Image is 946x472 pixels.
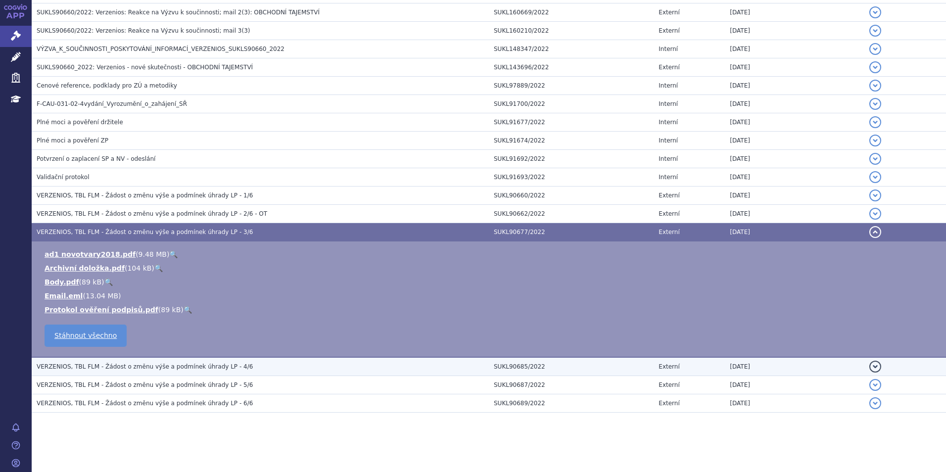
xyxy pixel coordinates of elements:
a: 🔍 [169,250,178,258]
td: SUKL90687/2022 [489,376,654,394]
button: detail [869,25,881,37]
td: [DATE] [725,205,864,223]
span: Interní [659,46,678,52]
span: Externí [659,229,679,236]
td: SUKL91677/2022 [489,113,654,132]
td: [DATE] [725,394,864,413]
td: [DATE] [725,187,864,205]
td: SUKL160210/2022 [489,22,654,40]
span: Externí [659,363,679,370]
td: [DATE] [725,150,864,168]
li: ( ) [45,305,936,315]
td: SUKL90685/2022 [489,357,654,376]
button: detail [869,361,881,373]
span: Externí [659,192,679,199]
td: [DATE] [725,77,864,95]
span: Interní [659,100,678,107]
button: detail [869,6,881,18]
button: detail [869,61,881,73]
li: ( ) [45,277,936,287]
td: [DATE] [725,40,864,58]
button: detail [869,189,881,201]
td: SUKL90689/2022 [489,394,654,413]
span: VERZENIOS, TBL FLM - Žádost o změnu výše a podmínek úhrady LP - 2/6 - OT [37,210,267,217]
td: SUKL97889/2022 [489,77,654,95]
a: Protokol ověření podpisů.pdf [45,306,158,314]
td: SUKL91700/2022 [489,95,654,113]
span: VERZENIOS, TBL FLM - Žádost o změnu výše a podmínek úhrady LP - 3/6 [37,229,253,236]
span: SUKLS90660/2022: Verzenios: Reakce na Výzvu k součinnosti; mail 3(3) [37,27,250,34]
button: detail [869,171,881,183]
a: Archivní doložka.pdf [45,264,125,272]
td: [DATE] [725,3,864,22]
a: 🔍 [154,264,163,272]
td: [DATE] [725,22,864,40]
span: VERZENIOS, TBL FLM - Žádost o změnu výše a podmínek úhrady LP - 4/6 [37,363,253,370]
td: SUKL91674/2022 [489,132,654,150]
button: detail [869,153,881,165]
span: Interní [659,82,678,89]
span: Externí [659,210,679,217]
li: ( ) [45,249,936,259]
button: detail [869,226,881,238]
span: Cenové reference, podklady pro ZÚ a metodiky [37,82,177,89]
span: Plné moci a pověření ZP [37,137,108,144]
span: 89 kB [161,306,181,314]
span: VERZENIOS, TBL FLM - Žádost o změnu výše a podmínek úhrady LP - 1/6 [37,192,253,199]
td: [DATE] [725,357,864,376]
span: Interní [659,119,678,126]
button: detail [869,208,881,220]
a: Stáhnout všechno [45,325,127,347]
span: Interní [659,137,678,144]
span: Potvrzení o zaplacení SP a NV - odeslání [37,155,155,162]
span: 13.04 MB [86,292,118,300]
td: [DATE] [725,132,864,150]
span: VERZENIOS, TBL FLM - Žádost o změnu výše a podmínek úhrady LP - 6/6 [37,400,253,407]
td: [DATE] [725,376,864,394]
a: Body.pdf [45,278,79,286]
span: 9.48 MB [139,250,167,258]
a: Email.eml [45,292,83,300]
li: ( ) [45,263,936,273]
button: detail [869,98,881,110]
td: SUKL91692/2022 [489,150,654,168]
span: 89 kB [82,278,101,286]
span: Externí [659,381,679,388]
span: Externí [659,64,679,71]
span: Externí [659,9,679,16]
span: 104 kB [127,264,151,272]
td: SUKL143696/2022 [489,58,654,77]
span: VÝZVA_K_SOUČINNOSTI_POSKYTOVÁNÍ_INFORMACÍ_VERZENIOS_SUKLS90660_2022 [37,46,284,52]
span: Validační protokol [37,174,90,181]
button: detail [869,397,881,409]
td: SUKL90677/2022 [489,223,654,241]
td: [DATE] [725,168,864,187]
span: F-CAU-031-02-4vydání_Vyrozumění_o_zahájení_SŘ [37,100,187,107]
button: detail [869,116,881,128]
span: Interní [659,155,678,162]
a: ad1 novotvary2018.pdf [45,250,136,258]
td: SUKL148347/2022 [489,40,654,58]
span: VERZENIOS, TBL FLM - Žádost o změnu výše a podmínek úhrady LP - 5/6 [37,381,253,388]
td: SUKL160669/2022 [489,3,654,22]
span: SUKLS90660_2022: Verzenios - nové skutečnosti - OBCHODNÍ TAJEMSTVÍ [37,64,253,71]
span: Interní [659,174,678,181]
span: Externí [659,400,679,407]
button: detail [869,135,881,146]
span: Plné moci a pověření držitele [37,119,123,126]
td: [DATE] [725,113,864,132]
td: [DATE] [725,95,864,113]
td: SUKL90660/2022 [489,187,654,205]
button: detail [869,80,881,92]
span: SUKLS90660/2022: Verzenios: Reakce na Výzvu k součinnosti; mail 2(3): OBCHODNÍ TAJEMSTVÍ [37,9,320,16]
button: detail [869,379,881,391]
td: [DATE] [725,223,864,241]
li: ( ) [45,291,936,301]
span: Externí [659,27,679,34]
td: [DATE] [725,58,864,77]
button: detail [869,43,881,55]
td: SUKL91693/2022 [489,168,654,187]
a: 🔍 [184,306,192,314]
td: SUKL90662/2022 [489,205,654,223]
a: 🔍 [104,278,113,286]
